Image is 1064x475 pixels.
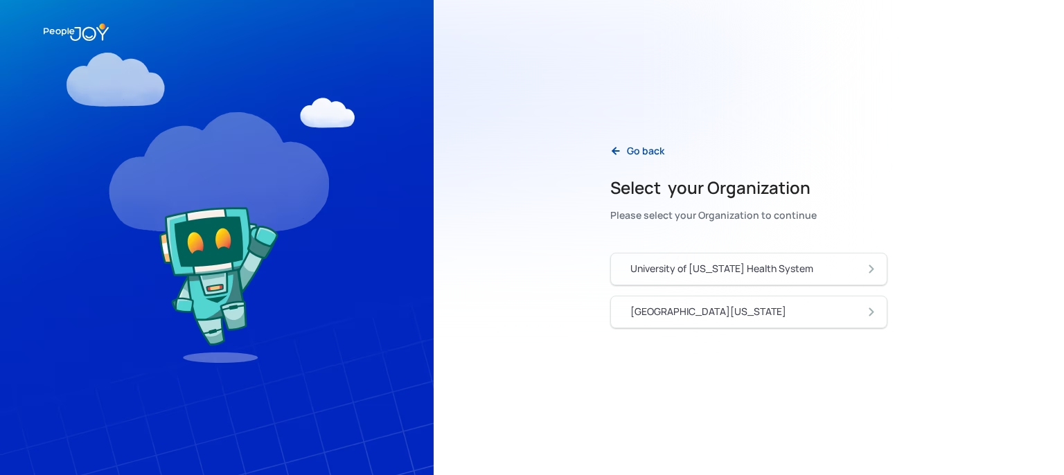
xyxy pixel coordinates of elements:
div: [GEOGRAPHIC_DATA][US_STATE] [630,305,786,319]
a: [GEOGRAPHIC_DATA][US_STATE] [610,296,887,328]
div: Go back [627,144,664,158]
h2: Select your Organization [610,177,817,199]
a: University of [US_STATE] Health System [610,253,887,285]
div: University of [US_STATE] Health System [630,262,813,276]
div: Please select your Organization to continue [610,206,817,225]
a: Go back [599,137,675,165]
